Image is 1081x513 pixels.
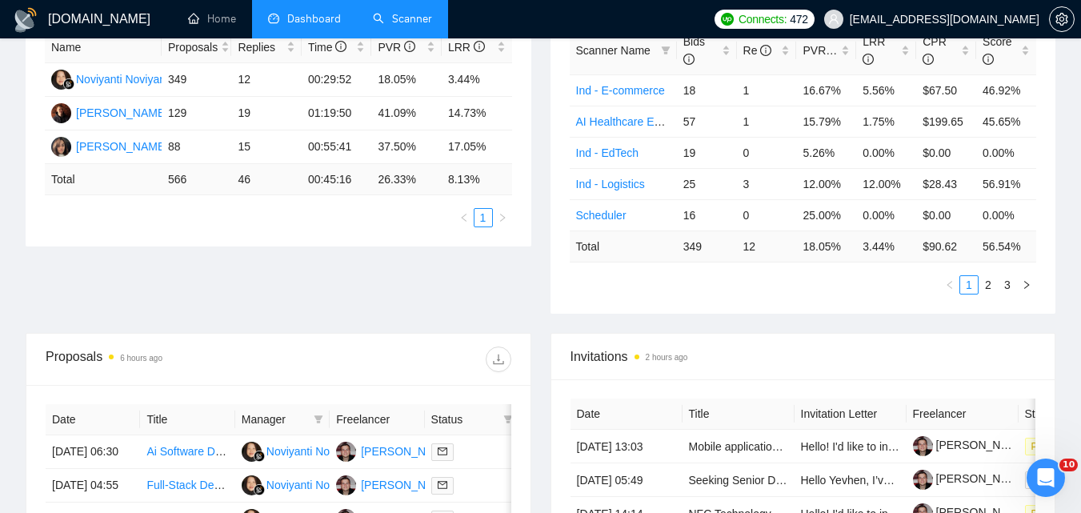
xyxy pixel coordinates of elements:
img: upwork-logo.png [721,13,734,26]
img: YS [336,442,356,462]
td: 19 [677,137,737,168]
span: 472 [790,10,807,28]
td: 0 [737,199,797,230]
td: Full-Stack Dev Needed: React Native/Flutter App with Scraping & Subscriptions [140,469,234,503]
th: Freelancer [330,404,424,435]
span: PVR [803,44,840,57]
span: info-circle [983,54,994,65]
a: NNNoviyanti Noviyanti [51,72,171,85]
img: NN [51,70,71,90]
td: $0.00 [916,199,976,230]
img: NN [242,442,262,462]
span: info-circle [335,41,346,52]
td: $ 90.62 [916,230,976,262]
span: Replies [238,38,283,56]
span: info-circle [923,54,934,65]
td: 0 [737,137,797,168]
td: $28.43 [916,168,976,199]
div: Proposals [46,347,278,372]
a: Pending [1025,439,1079,452]
td: $0.00 [916,137,976,168]
li: Previous Page [454,208,474,227]
li: Next Page [493,208,512,227]
button: left [454,208,474,227]
li: 1 [474,208,493,227]
td: Ai Software Development - Fitness [140,435,234,469]
span: Bids [683,35,705,66]
td: 3 [737,168,797,199]
td: 12.00% [796,168,856,199]
td: $67.50 [916,74,976,106]
a: Ai Software Development - Fitness [146,445,319,458]
button: right [1017,275,1036,295]
a: setting [1049,13,1075,26]
span: Dashboard [287,12,341,26]
img: logo [13,7,38,33]
td: [DATE] 05:49 [571,463,683,497]
span: left [459,213,469,222]
div: [PERSON_NAME] [76,138,168,155]
span: setting [1050,13,1074,26]
img: KA [51,137,71,157]
a: AS[PERSON_NAME] [51,106,168,118]
span: info-circle [474,41,485,52]
td: 18 [677,74,737,106]
td: 57 [677,106,737,137]
td: 15.79% [796,106,856,137]
li: 3 [998,275,1017,295]
span: right [1022,280,1031,290]
li: 2 [979,275,998,295]
span: Manager [242,411,307,428]
li: Next Page [1017,275,1036,295]
button: right [493,208,512,227]
span: Connects: [739,10,787,28]
td: 5.56% [856,74,916,106]
td: 56.91% [976,168,1036,199]
td: Total [570,230,677,262]
a: [PERSON_NAME] [913,439,1028,451]
a: YS[PERSON_NAME] [336,444,453,457]
span: Time [308,41,346,54]
span: left [945,280,955,290]
time: 6 hours ago [120,354,162,363]
img: NN [242,475,262,495]
td: 0.00% [976,199,1036,230]
a: YS[PERSON_NAME] [336,478,453,491]
div: Noviyanti Noviyanti [266,476,362,494]
button: setting [1049,6,1075,32]
td: 566 [162,164,232,195]
a: 1 [960,276,978,294]
span: CPR [923,35,947,66]
td: 5.26% [796,137,856,168]
div: [PERSON_NAME] [76,104,168,122]
td: 1.75% [856,106,916,137]
span: Invitations [571,347,1036,367]
td: 349 [677,230,737,262]
span: filter [661,46,671,55]
div: Noviyanti Noviyanti [266,443,362,460]
td: 19 [231,97,302,130]
a: KA[PERSON_NAME] [51,139,168,152]
td: 14.73% [442,97,512,130]
td: 3.44 % [856,230,916,262]
img: c1bYBLFISfW-KFu5YnXsqDxdnhJyhFG7WZWQjmw4vq0-YF4TwjoJdqRJKIWeWIjxa9 [913,470,933,490]
span: user [828,14,839,25]
td: 18.05 % [796,230,856,262]
td: 00:45:16 [302,164,372,195]
td: 0.00% [856,137,916,168]
span: info-circle [404,41,415,52]
td: 26.33 % [371,164,442,195]
td: Total [45,164,162,195]
img: c1bYBLFISfW-KFu5YnXsqDxdnhJyhFG7WZWQjmw4vq0-YF4TwjoJdqRJKIWeWIjxa9 [913,436,933,456]
div: [PERSON_NAME] [361,476,453,494]
td: 16 [677,199,737,230]
span: LRR [863,35,885,66]
a: Ind - Logistics [576,178,645,190]
span: Proposals [168,38,218,56]
th: Invitation Letter [795,399,907,430]
a: NNNoviyanti Noviyanti [242,478,362,491]
a: Scheduler [576,209,627,222]
img: AS [51,103,71,123]
li: 1 [959,275,979,295]
th: Title [683,399,795,430]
